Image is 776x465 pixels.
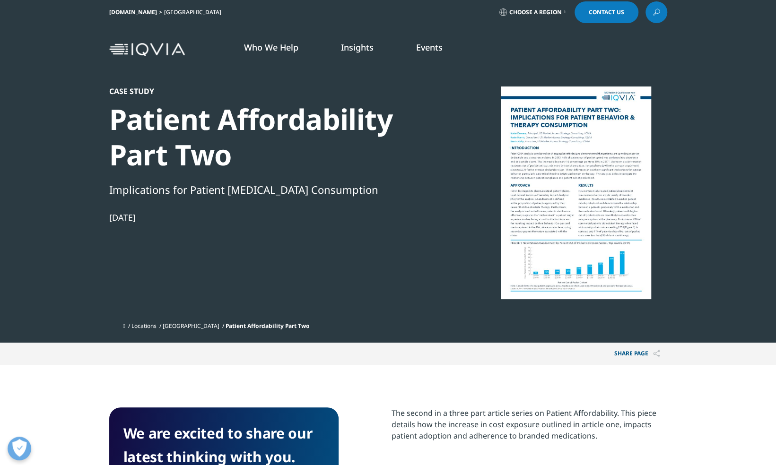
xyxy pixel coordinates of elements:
span: Choose a Region [509,9,562,16]
nav: Primary [189,27,667,72]
a: Who We Help [244,42,298,53]
div: Implications for Patient [MEDICAL_DATA] Consumption [109,181,434,198]
a: Contact Us [575,1,638,23]
a: Locations [131,322,157,330]
p: The second in a three part article series on Patient Affordability. This piece details how the in... [392,407,667,448]
img: IQVIA Healthcare Information Technology and Pharma Clinical Research Company [109,43,185,57]
div: Patient Affordability Part Two [109,102,434,172]
button: Open Preferences [8,437,31,460]
img: Share PAGE [653,350,660,358]
a: [DOMAIN_NAME] [109,8,157,16]
a: Events [416,42,443,53]
span: Patient Affordability Part Two [226,322,310,330]
button: Share PAGEShare PAGE [607,343,667,365]
a: [GEOGRAPHIC_DATA] [163,322,219,330]
a: Insights [341,42,374,53]
p: Share PAGE [607,343,667,365]
span: Contact Us [589,9,624,15]
div: [DATE] [109,212,434,223]
div: [GEOGRAPHIC_DATA] [164,9,225,16]
div: Case Study [109,86,434,96]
